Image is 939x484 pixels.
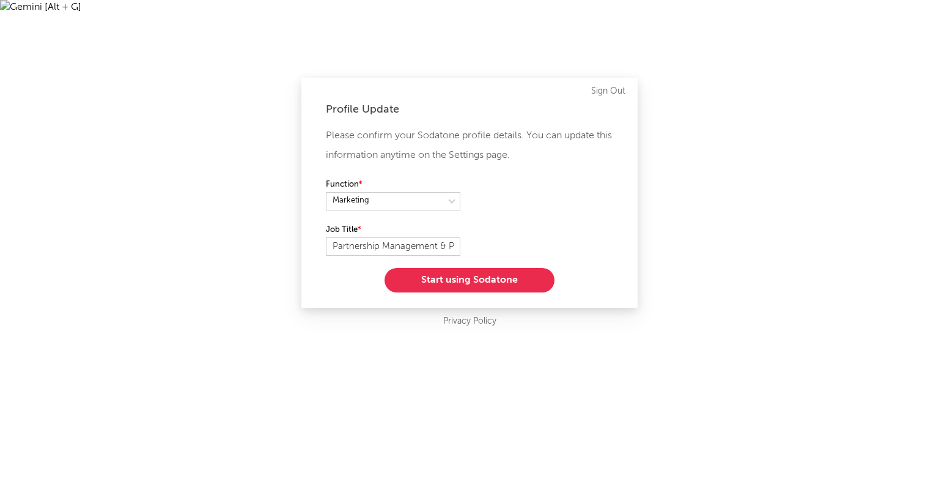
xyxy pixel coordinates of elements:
div: Profile Update [326,102,613,117]
label: Job Title [326,223,460,237]
button: Start using Sodatone [385,268,554,292]
label: Function [326,177,460,192]
a: Sign Out [591,84,625,99]
p: Please confirm your Sodatone profile details. You can update this information anytime on the Sett... [326,126,613,165]
a: Privacy Policy [443,314,496,329]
